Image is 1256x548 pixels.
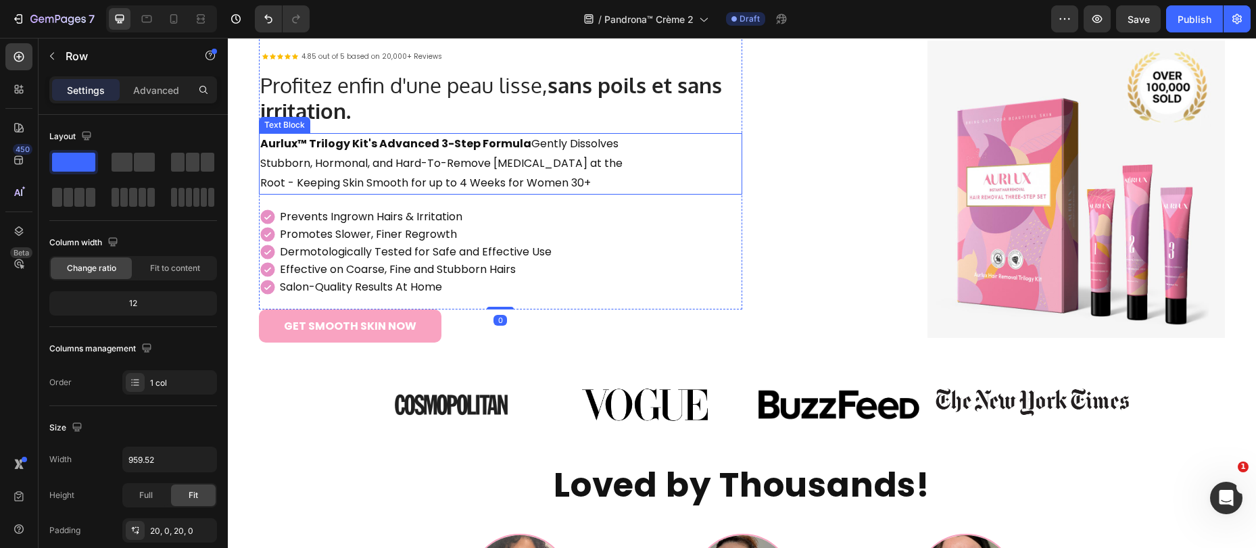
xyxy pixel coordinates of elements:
[150,377,214,389] div: 1 col
[49,524,80,537] div: Padding
[5,5,101,32] button: 7
[66,48,180,64] p: Row
[56,282,189,295] p: GET SMOOTH SKIN NOW
[13,144,32,155] div: 450
[89,11,95,27] p: 7
[158,350,289,384] img: gempages_569346361628033918-1e4e9a3a-c037-494e-9f5b-1f509d96dbef.png
[49,234,121,252] div: Column width
[1178,12,1211,26] div: Publish
[598,12,602,26] span: /
[49,128,95,146] div: Layout
[708,350,902,378] img: gempages_569346361628033918-4e46b794-7056-4002-acb1-508d5ebeb9a3.png
[31,272,214,305] a: GET SMOOTH SKIN NOW
[1238,462,1249,472] span: 1
[150,262,200,274] span: Fit to content
[49,419,85,437] div: Size
[139,489,153,501] span: Full
[150,525,214,537] div: 20, 0, 20, 0
[67,83,105,97] p: Settings
[189,489,198,501] span: Fit
[1116,5,1161,32] button: Save
[123,447,216,472] input: Auto
[521,350,702,384] img: gempages_569346361628033918-8b760a0e-b57f-46e4-b1ce-21bed930a34f.png
[49,376,72,389] div: Order
[1128,14,1150,25] span: Save
[266,277,279,288] div: 0
[700,3,997,300] img: gempages_569346361628033918-f4c0b1fe-d9b8-4ced-8cac-41388e0ea1ba.jpg
[1166,5,1223,32] button: Publish
[10,247,32,258] div: Beta
[133,83,179,97] p: Advanced
[67,262,116,274] span: Change ratio
[49,453,72,466] div: Width
[228,38,1256,548] iframe: To enrich screen reader interactions, please activate Accessibility in Grammarly extension settings
[49,489,74,501] div: Height
[740,13,760,25] span: Draft
[49,340,155,358] div: Columns management
[52,294,214,313] div: 12
[354,350,481,384] img: gempages_569346361628033918-d14c2eaf-8d73-4eb0-9de6-ac077981533f.png
[326,423,702,471] strong: Loved by Thousands!
[255,5,310,32] div: Undo/Redo
[1210,482,1242,514] iframe: Intercom live chat
[604,12,694,26] span: Pandrona™ Crème 2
